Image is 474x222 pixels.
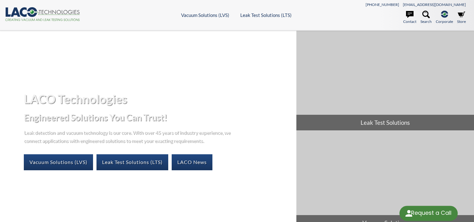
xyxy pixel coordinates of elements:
a: Leak Test Solutions (LTS) [96,154,168,170]
h2: Engineered Solutions You Can Trust! [24,112,291,123]
a: Contact [403,11,416,24]
p: Leak detection and vacuum technology is our core. With over 45 years of industry experience, we c... [24,128,234,144]
a: [PHONE_NUMBER] [366,2,399,7]
span: Corporate [436,18,453,24]
a: Store [457,11,466,24]
h1: LACO Technologies [24,91,291,107]
img: round button [404,208,414,218]
span: Leak Test Solutions [296,115,474,130]
div: Request a Call [399,206,458,221]
a: [EMAIL_ADDRESS][DOMAIN_NAME] [403,2,466,7]
a: Vacuum Solutions (LVS) [181,12,229,18]
a: Vacuum Solutions (LVS) [24,154,93,170]
a: Leak Test Solutions (LTS) [240,12,292,18]
a: Search [420,11,432,24]
div: Request a Call [411,206,451,220]
a: Leak Test Solutions [296,31,474,130]
a: LACO News [172,154,212,170]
